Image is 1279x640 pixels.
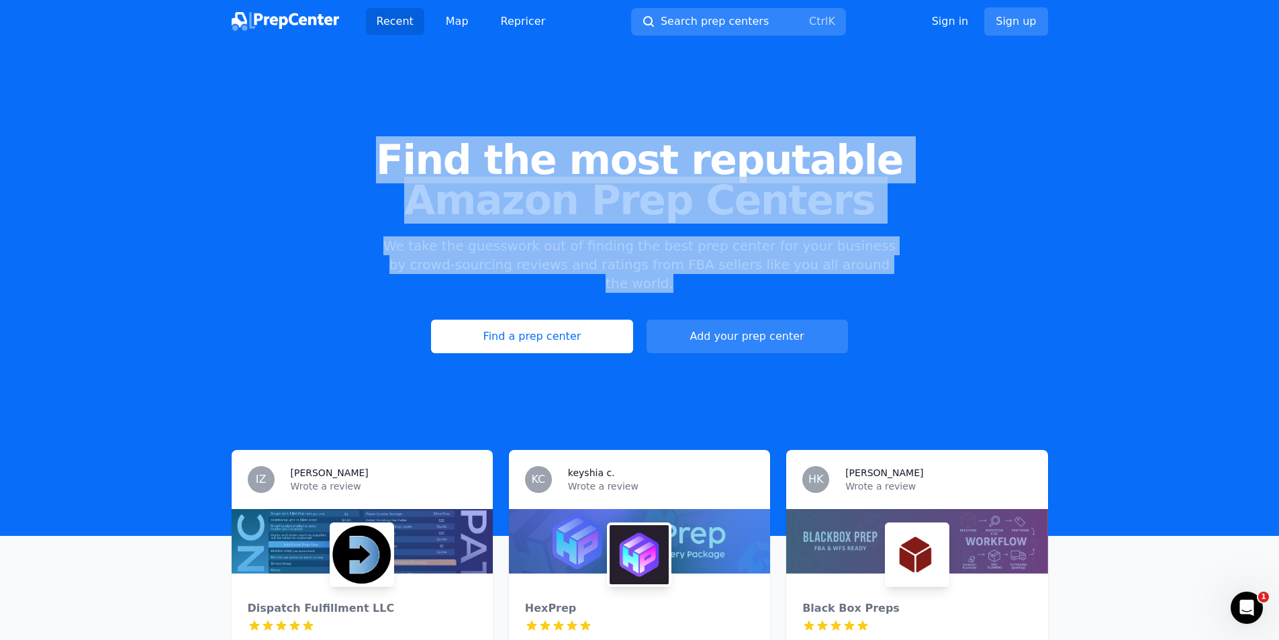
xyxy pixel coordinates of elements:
[1231,592,1263,624] iframe: Intercom live chat
[631,8,846,36] button: Search prep centersCtrlK
[382,236,898,293] p: We take the guesswork out of finding the best prep center for your business by crowd-sourcing rev...
[661,13,769,30] span: Search prep centers
[21,180,1258,220] span: Amazon Prep Centers
[1258,592,1269,602] span: 1
[610,525,669,584] img: HexPrep
[21,140,1258,180] span: Find the most reputable
[332,525,391,584] img: Dispatch Fulfillment LLC
[490,8,557,35] a: Repricer
[525,600,754,616] div: HexPrep
[431,320,632,353] a: Find a prep center
[531,474,545,485] span: KC
[647,320,848,353] a: Add your prep center
[568,466,615,479] h3: keyshia c.
[291,466,369,479] h3: [PERSON_NAME]
[845,479,1031,493] p: Wrote a review
[808,474,824,485] span: HK
[291,479,477,493] p: Wrote a review
[809,15,828,28] kbd: Ctrl
[248,600,477,616] div: Dispatch Fulfillment LLC
[568,479,754,493] p: Wrote a review
[888,525,947,584] img: Black Box Preps
[984,7,1047,36] a: Sign up
[932,13,969,30] a: Sign in
[435,8,479,35] a: Map
[232,12,339,31] img: PrepCenter
[256,474,267,485] span: IZ
[845,466,923,479] h3: [PERSON_NAME]
[366,8,424,35] a: Recent
[802,600,1031,616] div: Black Box Preps
[828,15,835,28] kbd: K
